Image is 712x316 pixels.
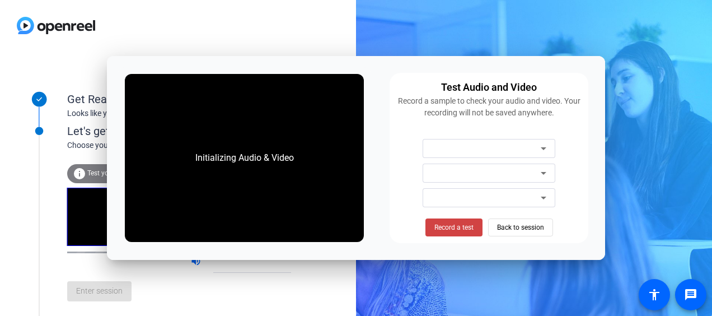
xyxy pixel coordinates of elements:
[488,219,553,236] button: Back to session
[434,222,474,233] span: Record a test
[425,219,483,236] button: Record a test
[441,80,537,95] div: Test Audio and Video
[87,169,165,177] span: Test your audio and video
[67,108,291,119] div: Looks like you've been invited to join
[648,288,661,301] mat-icon: accessibility
[396,95,582,119] div: Record a sample to check your audio and video. Your recording will not be saved anywhere.
[73,167,86,180] mat-icon: info
[497,217,544,238] span: Back to session
[684,288,697,301] mat-icon: message
[184,140,305,176] div: Initializing Audio & Video
[190,255,204,269] mat-icon: volume_up
[67,123,314,140] div: Let's get connected.
[67,91,291,108] div: Get Ready!
[67,140,314,151] div: Choose your settings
